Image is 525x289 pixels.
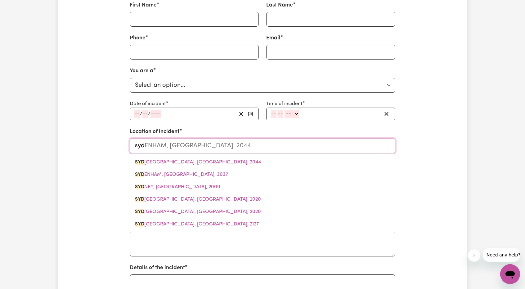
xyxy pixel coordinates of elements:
[468,249,480,262] iframe: Close message
[266,1,293,9] label: Last Name
[271,110,276,118] input: --
[135,185,144,189] mark: SYD
[142,110,148,118] input: --
[130,34,146,42] label: Phone
[135,222,259,227] span: [GEOGRAPHIC_DATA], [GEOGRAPHIC_DATA], 2127
[135,222,144,227] mark: SYD
[266,34,280,42] label: Email
[130,264,185,272] label: Details of the incident
[4,4,38,9] span: Need any help?
[276,111,278,117] span: :
[246,110,255,118] button: Enter the date of the incident
[130,1,157,9] label: First Name
[266,100,302,108] label: Time of incident
[500,264,520,284] iframe: Button to launch messaging window
[135,160,144,165] mark: SYD
[135,172,228,177] span: ENHAM, [GEOGRAPHIC_DATA], 3037
[135,160,261,165] span: [GEOGRAPHIC_DATA], [GEOGRAPHIC_DATA], 2044
[135,197,261,202] span: [GEOGRAPHIC_DATA], [GEOGRAPHIC_DATA], 2020
[130,168,395,181] a: SYDENHAM, Victoria, 3037
[135,209,261,214] span: [GEOGRAPHIC_DATA], [GEOGRAPHIC_DATA], 2020
[130,193,395,206] a: SYDNEY DOMESTIC AIRPORT, New South Wales, 2020
[135,185,220,189] span: NEY, [GEOGRAPHIC_DATA], 2000
[236,110,246,118] button: Reset date
[483,248,520,262] iframe: Message from company
[130,218,395,230] a: SYDNEY OLYMPIC PARK, New South Wales, 2127
[135,209,144,214] mark: SYD
[134,110,140,118] input: --
[130,67,153,75] label: You are a
[278,110,283,118] input: --
[140,111,142,117] span: /
[135,172,144,177] mark: SYD
[148,111,150,117] span: /
[135,197,144,202] mark: SYD
[130,100,166,108] label: Date of incident
[130,128,179,136] label: Location of incident
[130,181,395,193] a: SYDNEY, New South Wales, 2000
[130,156,395,168] a: SYDENHAM, New South Wales, 2044
[130,153,395,233] div: menu-options
[130,206,395,218] a: SYDNEY INTERNATIONAL AIRPORT, New South Wales, 2020
[150,110,161,118] input: ----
